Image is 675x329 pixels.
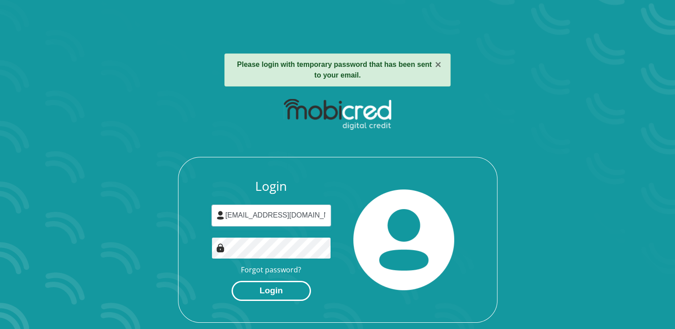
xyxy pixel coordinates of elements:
a: Forgot password? [241,265,301,275]
h3: Login [211,179,331,194]
img: Image [216,243,225,252]
input: Username [211,205,331,226]
button: × [435,59,441,70]
strong: Please login with temporary password that has been sent to your email. [237,61,432,79]
img: mobicred logo [284,99,391,130]
button: Login [232,281,311,301]
img: user-icon image [216,211,225,220]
